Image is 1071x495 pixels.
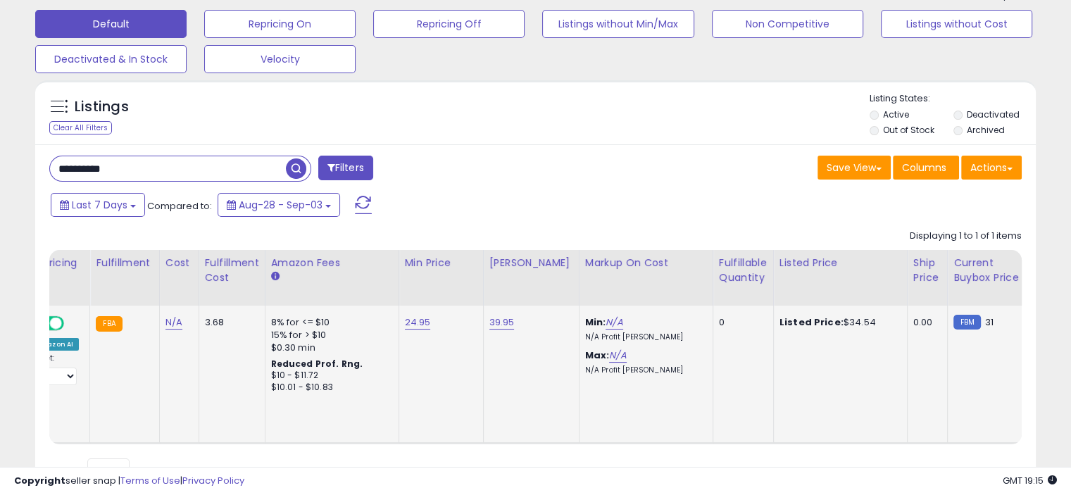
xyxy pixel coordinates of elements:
span: Aug-28 - Sep-03 [239,198,322,212]
div: $10 - $11.72 [271,370,388,382]
div: [PERSON_NAME] [489,256,573,270]
div: Clear All Filters [49,121,112,134]
div: Fulfillment [96,256,153,270]
button: Filters [318,156,373,180]
b: Listed Price: [779,315,844,329]
span: Columns [902,161,946,175]
div: Preset: [30,353,79,385]
small: FBM [953,315,981,330]
button: Save View [818,156,891,180]
span: Last 7 Days [72,198,127,212]
th: The percentage added to the cost of goods (COGS) that forms the calculator for Min & Max prices. [579,250,713,306]
p: N/A Profit [PERSON_NAME] [585,332,702,342]
div: Min Price [405,256,477,270]
a: N/A [165,315,182,330]
label: Deactivated [966,108,1019,120]
a: Privacy Policy [182,474,244,487]
span: OFF [62,318,84,330]
button: Listings without Cost [881,10,1032,38]
div: 8% for <= $10 [271,316,388,329]
button: Aug-28 - Sep-03 [218,193,340,217]
small: FBA [96,316,122,332]
a: 39.95 [489,315,515,330]
a: Terms of Use [120,474,180,487]
div: Fulfillment Cost [205,256,259,285]
div: Amazon Fees [271,256,393,270]
span: 2025-09-11 19:15 GMT [1003,474,1057,487]
div: $10.01 - $10.83 [271,382,388,394]
button: Repricing Off [373,10,525,38]
button: Velocity [204,45,356,73]
div: 0 [719,316,763,329]
small: Amazon Fees. [271,270,280,283]
div: 0.00 [913,316,937,329]
span: Compared to: [147,199,212,213]
a: N/A [606,315,622,330]
label: Active [883,108,909,120]
div: 3.68 [205,316,254,329]
p: N/A Profit [PERSON_NAME] [585,365,702,375]
strong: Copyright [14,474,65,487]
div: Markup on Cost [585,256,707,270]
button: Deactivated & In Stock [35,45,187,73]
button: Actions [961,156,1022,180]
span: Show: entries [60,463,161,477]
div: Amazon AI [30,338,79,351]
div: 15% for > $10 [271,329,388,342]
div: Current Buybox Price [953,256,1026,285]
button: Non Competitive [712,10,863,38]
b: Max: [585,349,610,362]
button: Columns [893,156,959,180]
button: Listings without Min/Max [542,10,694,38]
b: Reduced Prof. Rng. [271,358,363,370]
div: Ship Price [913,256,941,285]
div: Displaying 1 to 1 of 1 items [910,230,1022,243]
div: Repricing [30,256,84,270]
div: $34.54 [779,316,896,329]
div: Listed Price [779,256,901,270]
div: Cost [165,256,193,270]
span: 31 [984,315,993,329]
div: seller snap | | [14,475,244,488]
b: Min: [585,315,606,329]
button: Repricing On [204,10,356,38]
a: N/A [609,349,626,363]
label: Out of Stock [883,124,934,136]
button: Last 7 Days [51,193,145,217]
a: 24.95 [405,315,431,330]
div: $0.30 min [271,342,388,354]
label: Archived [966,124,1004,136]
div: Fulfillable Quantity [719,256,768,285]
button: Default [35,10,187,38]
p: Listing States: [870,92,1036,106]
h5: Listings [75,97,129,117]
